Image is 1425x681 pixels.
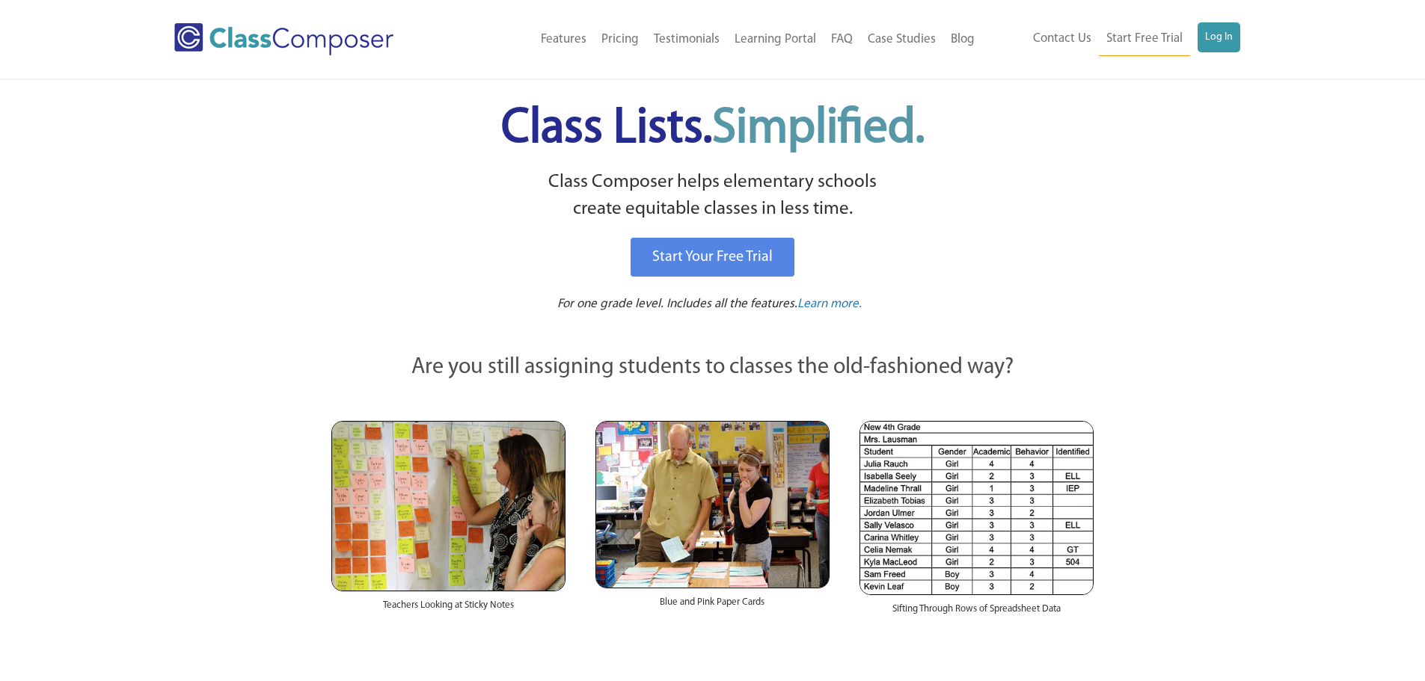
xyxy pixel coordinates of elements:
a: Learning Portal [727,23,824,56]
a: Testimonials [646,23,727,56]
a: Learn more. [797,295,862,314]
div: Teachers Looking at Sticky Notes [331,591,566,627]
img: Class Composer [174,23,393,55]
a: Log In [1198,22,1240,52]
p: Class Composer helps elementary schools create equitable classes in less time. [329,169,1097,224]
a: Contact Us [1026,22,1099,55]
a: FAQ [824,23,860,56]
nav: Header Menu [982,22,1240,56]
img: Spreadsheets [859,421,1094,595]
a: Start Free Trial [1099,22,1190,56]
span: Start Your Free Trial [652,250,773,265]
p: Are you still assigning students to classes the old-fashioned way? [331,351,1094,384]
a: Blog [943,23,982,56]
span: For one grade level. Includes all the features. [557,298,797,310]
span: Learn more. [797,298,862,310]
img: Blue and Pink Paper Cards [595,421,830,588]
a: Pricing [594,23,646,56]
span: Class Lists. [501,105,925,153]
div: Blue and Pink Paper Cards [595,588,830,624]
nav: Header Menu [455,23,982,56]
span: Simplified. [712,105,925,153]
a: Features [533,23,594,56]
a: Case Studies [860,23,943,56]
a: Start Your Free Trial [631,238,794,277]
div: Sifting Through Rows of Spreadsheet Data [859,595,1094,631]
img: Teachers Looking at Sticky Notes [331,421,566,591]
